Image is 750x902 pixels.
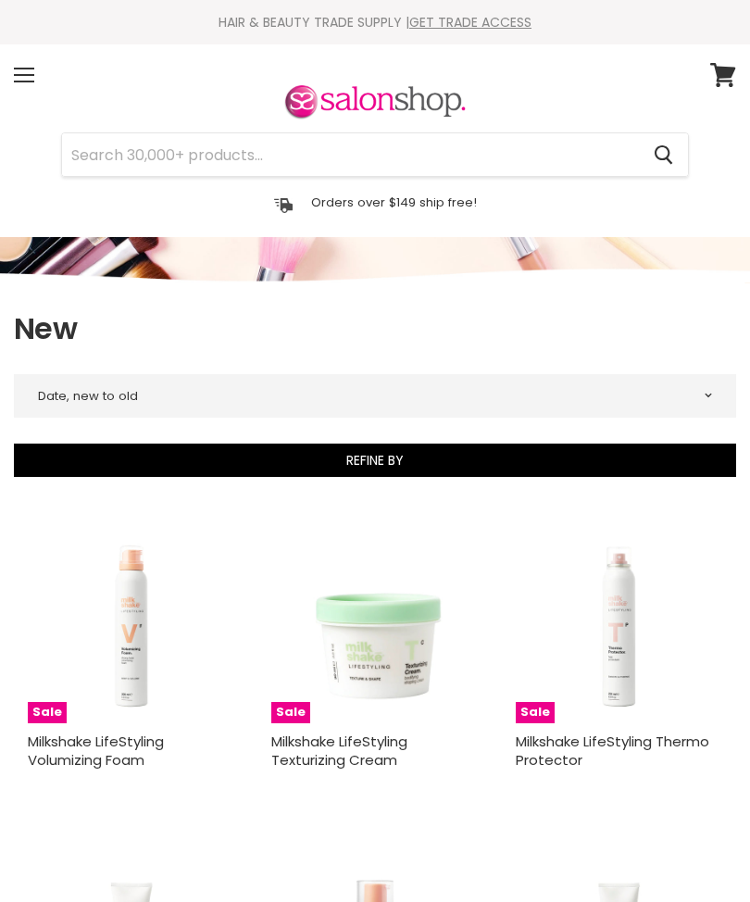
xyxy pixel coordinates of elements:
[409,13,531,31] a: GET TRADE ACCESS
[271,517,478,723] a: Milkshake LifeStyling Texturizing Cream Milkshake LifeStyling Texturizing Cream Sale
[14,444,736,477] button: Refine By
[271,732,407,770] a: Milkshake LifeStyling Texturizing Cream
[28,517,234,723] img: Milkshake LifeStyling Volumizing Foam
[14,309,736,348] h1: New
[271,702,310,723] span: Sale
[516,732,709,770] a: Milkshake LifeStyling Thermo Protector
[311,194,477,210] p: Orders over $149 ship free!
[639,133,688,176] button: Search
[516,702,555,723] span: Sale
[516,517,722,723] img: Milkshake LifeStyling Thermo Protector
[271,517,478,723] img: Milkshake LifeStyling Texturizing Cream
[516,517,722,723] a: Milkshake LifeStyling Thermo Protector Milkshake LifeStyling Thermo Protector Sale
[62,133,639,176] input: Search
[28,517,234,723] a: Milkshake LifeStyling Volumizing Foam Sale
[28,732,164,770] a: Milkshake LifeStyling Volumizing Foam
[28,702,67,723] span: Sale
[61,132,689,177] form: Product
